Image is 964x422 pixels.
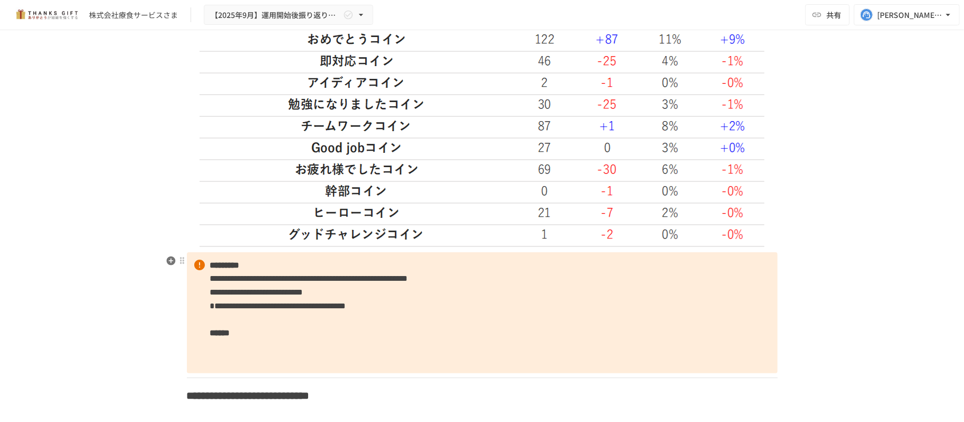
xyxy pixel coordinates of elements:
span: 共有 [826,9,841,21]
button: 【2025年9月】運用開始後振り返りミーティング [204,5,373,25]
button: 共有 [805,4,850,25]
button: [PERSON_NAME][EMAIL_ADDRESS][DOMAIN_NAME] [854,4,960,25]
span: 【2025年9月】運用開始後振り返りミーティング [211,8,341,22]
img: mMP1OxWUAhQbsRWCurg7vIHe5HqDpP7qZo7fRoNLXQh [13,6,80,23]
div: [PERSON_NAME][EMAIL_ADDRESS][DOMAIN_NAME] [877,8,943,22]
div: 株式会社療食サービスさま [89,10,178,21]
